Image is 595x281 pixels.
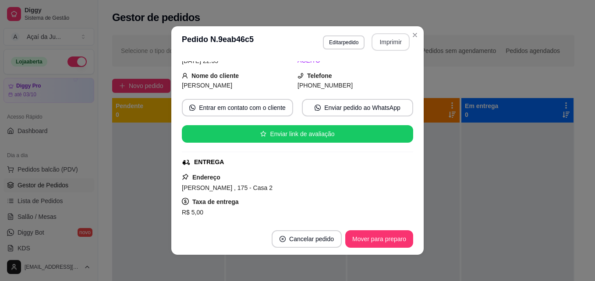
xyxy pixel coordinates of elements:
[194,158,224,167] div: ENTREGA
[182,173,189,180] span: pushpin
[315,105,321,111] span: whats-app
[189,105,195,111] span: whats-app
[182,73,188,79] span: user
[192,174,220,181] strong: Endereço
[182,125,413,143] button: starEnviar link de avaliação
[297,73,304,79] span: phone
[182,82,232,89] span: [PERSON_NAME]
[307,72,332,79] strong: Telefone
[272,230,342,248] button: close-circleCancelar pedido
[260,131,266,137] span: star
[192,198,239,205] strong: Taxa de entrega
[182,99,293,116] button: whats-appEntrar em contato com o cliente
[182,33,254,51] h3: Pedido N. 9eab46c5
[280,236,286,242] span: close-circle
[372,33,410,51] button: Imprimir
[267,218,327,235] button: Copiar Endereço
[345,230,413,248] button: Mover para preparo
[182,184,273,191] span: [PERSON_NAME] , 175 - Casa 2
[297,82,353,89] span: [PHONE_NUMBER]
[191,72,239,79] strong: Nome do cliente
[408,28,422,42] button: Close
[323,35,365,49] button: Editarpedido
[182,209,203,216] span: R$ 5,00
[302,99,413,116] button: whats-appEnviar pedido ao WhatsApp
[182,198,189,205] span: dollar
